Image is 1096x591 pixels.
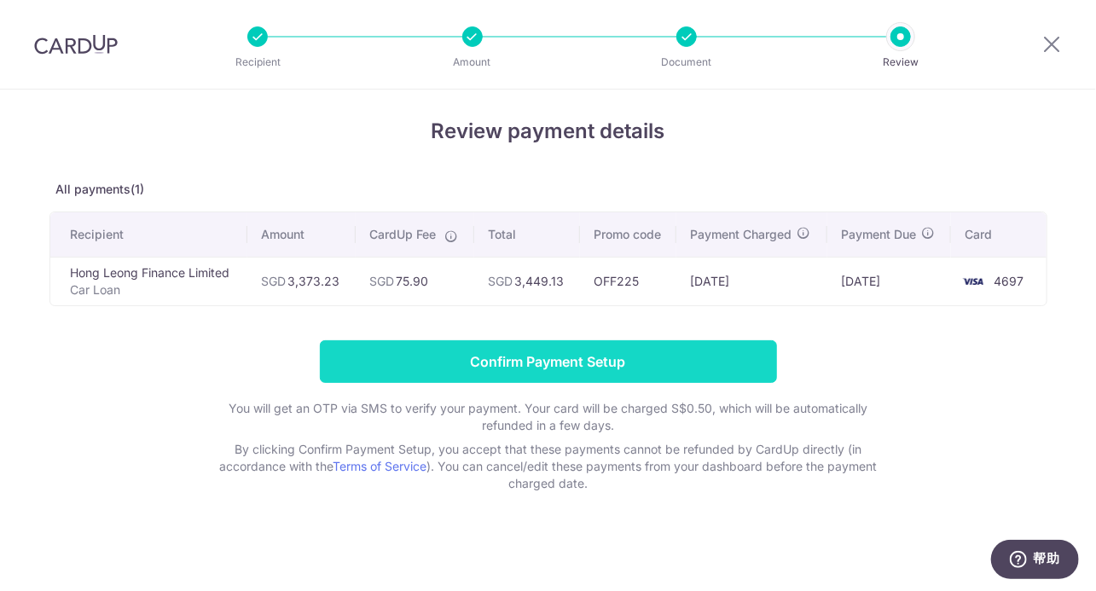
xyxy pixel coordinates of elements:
input: Confirm Payment Setup [320,340,777,383]
span: 4697 [994,274,1024,288]
p: Car Loan [71,281,235,298]
td: 75.90 [356,257,474,305]
td: Hong Leong Finance Limited [50,257,248,305]
td: 3,449.13 [474,257,580,305]
th: Promo code [580,212,676,257]
a: Terms of Service [333,459,426,473]
p: By clicking Confirm Payment Setup, you accept that these payments cannot be refunded by CardUp di... [207,441,890,492]
iframe: 打开一个小组件，您可以在其中找到更多信息 [990,540,1079,582]
span: SGD [488,274,513,288]
img: <span class="translation_missing" title="translation missing: en.account_steps.new_confirm_form.b... [956,271,990,292]
img: CardUp [34,34,118,55]
p: Document [623,54,750,71]
th: Total [474,212,580,257]
th: Amount [247,212,356,257]
td: [DATE] [827,257,951,305]
span: SGD [369,274,394,288]
p: You will get an OTP via SMS to verify your payment. Your card will be charged S$0.50, which will ... [207,400,890,434]
th: Recipient [50,212,248,257]
span: Payment Charged [690,226,792,243]
span: SGD [261,274,286,288]
th: Card [951,212,1046,257]
span: CardUp Fee [369,226,436,243]
p: Recipient [194,54,321,71]
p: Review [838,54,964,71]
span: Payment Due [841,226,916,243]
h4: Review payment details [49,116,1047,147]
p: All payments(1) [49,181,1047,198]
td: OFF225 [580,257,676,305]
td: [DATE] [676,257,827,305]
td: 3,373.23 [247,257,356,305]
p: Amount [409,54,536,71]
